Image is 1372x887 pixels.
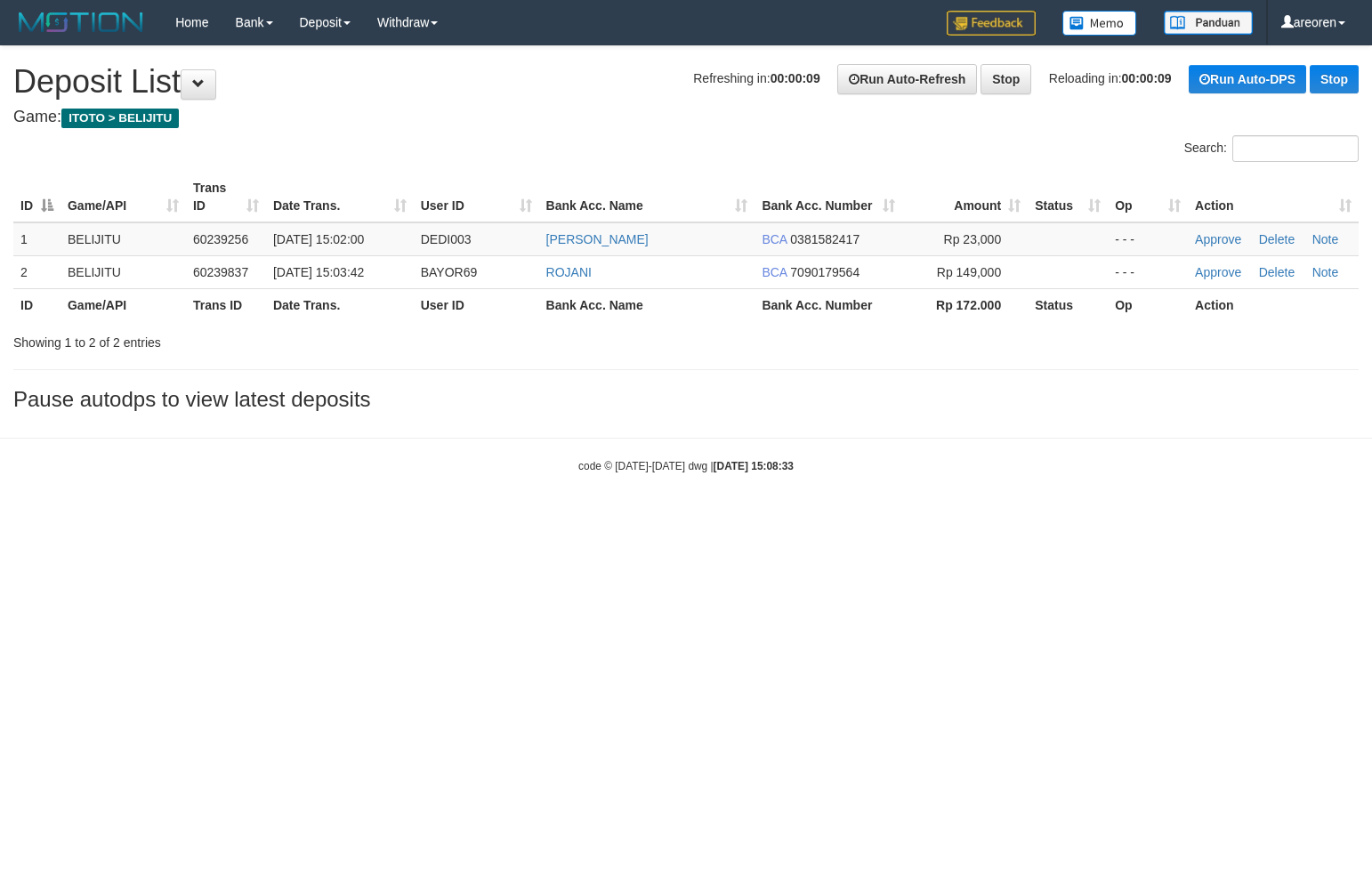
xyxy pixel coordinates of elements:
[1164,11,1253,35] img: panduan.png
[1028,172,1108,222] th: Status: activate to sort column ascending
[790,232,860,246] span: Copy 0381582417 to clipboard
[1310,65,1359,93] a: Stop
[266,172,414,222] th: Date Trans.: activate to sort column ascending
[1259,232,1295,246] a: Delete
[13,64,1359,100] h1: Deposit List
[13,109,1359,126] h4: Game:
[944,232,1002,246] span: Rp 23,000
[13,327,559,351] div: Showing 1 to 2 of 2 entries
[13,9,149,36] img: MOTION_logo.png
[1184,135,1359,162] label: Search:
[902,288,1028,321] th: Rp 172.000
[1108,222,1188,256] td: - - -
[1122,71,1172,85] strong: 00:00:09
[13,172,61,222] th: ID: activate to sort column descending
[186,172,266,222] th: Trans ID: activate to sort column ascending
[947,11,1036,36] img: Feedback.jpg
[1108,288,1188,321] th: Op
[1062,11,1137,36] img: Button%20Memo.svg
[714,460,794,472] strong: [DATE] 15:08:33
[1189,65,1306,93] a: Run Auto-DPS
[414,288,539,321] th: User ID
[693,71,819,85] span: Refreshing in:
[13,388,1359,411] h3: Pause autodps to view latest deposits
[186,288,266,321] th: Trans ID
[762,232,787,246] span: BCA
[421,265,478,279] span: BAYOR69
[1195,265,1241,279] a: Approve
[539,172,755,222] th: Bank Acc. Name: activate to sort column ascending
[61,222,186,256] td: BELIJITU
[1188,172,1359,222] th: Action: activate to sort column ascending
[13,255,61,288] td: 2
[539,288,755,321] th: Bank Acc. Name
[937,265,1001,279] span: Rp 149,000
[1049,71,1172,85] span: Reloading in:
[546,265,592,279] a: ROJANI
[755,288,902,321] th: Bank Acc. Number
[61,255,186,288] td: BELIJITU
[1108,255,1188,288] td: - - -
[61,109,179,128] span: ITOTO > BELIJITU
[61,172,186,222] th: Game/API: activate to sort column ascending
[273,265,364,279] span: [DATE] 15:03:42
[1259,265,1295,279] a: Delete
[61,288,186,321] th: Game/API
[1232,135,1359,162] input: Search:
[762,265,787,279] span: BCA
[193,232,248,246] span: 60239256
[546,232,649,246] a: [PERSON_NAME]
[1312,265,1339,279] a: Note
[266,288,414,321] th: Date Trans.
[1312,232,1339,246] a: Note
[1195,232,1241,246] a: Approve
[13,288,61,321] th: ID
[981,64,1031,94] a: Stop
[1028,288,1108,321] th: Status
[421,232,472,246] span: DEDI003
[273,232,364,246] span: [DATE] 15:02:00
[902,172,1028,222] th: Amount: activate to sort column ascending
[1108,172,1188,222] th: Op: activate to sort column ascending
[771,71,820,85] strong: 00:00:09
[578,460,794,472] small: code © [DATE]-[DATE] dwg |
[755,172,902,222] th: Bank Acc. Number: activate to sort column ascending
[837,64,977,94] a: Run Auto-Refresh
[1188,288,1359,321] th: Action
[13,222,61,256] td: 1
[414,172,539,222] th: User ID: activate to sort column ascending
[790,265,860,279] span: Copy 7090179564 to clipboard
[193,265,248,279] span: 60239837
